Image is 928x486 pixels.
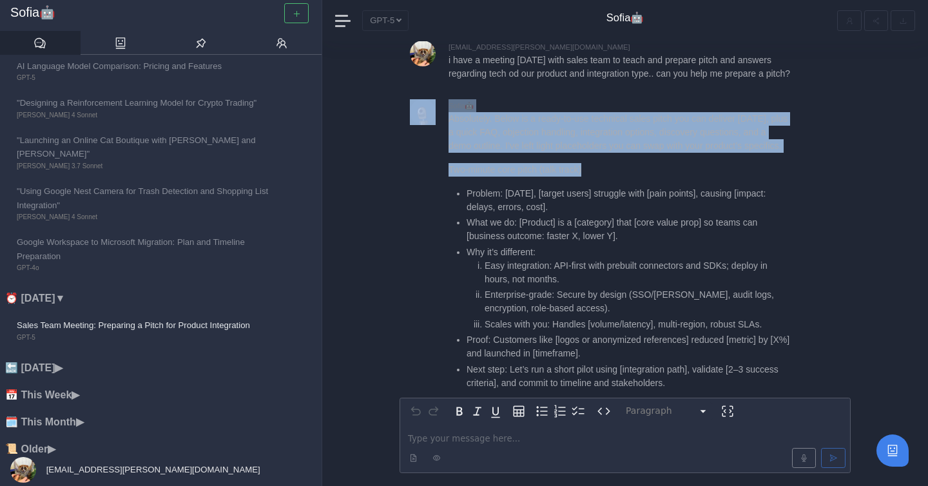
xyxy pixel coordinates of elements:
div: Sofia🤖 [449,99,851,112]
li: Enterprise-grade: Secure by design (SSO/[PERSON_NAME], audit logs, encryption, role-based access). [485,288,790,315]
button: Inline code format [595,402,613,420]
span: [EMAIL_ADDRESS][PERSON_NAME][DOMAIN_NAME] [44,465,260,474]
p: Absolutely. Below is a ready-to-use technical sales pitch you can deliver [DATE], plus a quick FA... [449,112,790,153]
span: Google Workspace to Microsoft Migration: Plan and Timeline Preparation [17,235,276,263]
li: 🔙 [DATE] ▶ [5,360,322,376]
button: Italic [469,402,487,420]
li: Why it’s different: [467,246,790,331]
button: Bold [450,402,469,420]
button: Check list [569,402,587,420]
a: Sofia🤖 [10,5,311,21]
li: Problem: [DATE], [target users] struggle with [pain points], causing [impact: delays, errors, cost]. [467,187,790,214]
li: 🗓️ This Month ▶ [5,414,322,431]
span: [PERSON_NAME] 3.7 Sonnet [17,161,276,171]
div: editable markdown [400,424,850,472]
button: Underline [487,402,505,420]
li: What we do: [Product] is a [category] that [core value prop] so teams can [business outcome: fast... [467,216,790,243]
div: toggle group [533,402,587,420]
li: 📅 This Week ▶ [5,387,322,403]
li: Easy integration: API-first with prebuilt connectors and SDKs; deploy in hours, not months. [485,259,790,286]
span: [PERSON_NAME] 4 Sonnet [17,212,276,222]
span: "Launching an Online Cat Boutique with [PERSON_NAME] and [PERSON_NAME]" [17,133,276,161]
span: AI Language Model Comparison: Pricing and Features [17,59,276,73]
span: "Designing a Reinforcement Learning Model for Crypto Trading" [17,96,276,110]
p: i have a meeting [DATE] with sales team to teach and prepare pitch and answers regarding tech od ... [449,53,790,81]
span: "Using Google Nest Camera for Trash Detection and Shopping List Integration" [17,184,276,212]
span: GPT-5 [17,73,276,83]
li: Scales with you: Handles [volume/latency], multi-region, robust SLAs. [485,318,790,331]
li: 📜 Older ▶ [5,441,322,458]
li: Next step: Let’s run a short pilot using [integration path], validate [2–3 success criteria], and... [467,363,790,390]
button: Bulleted list [533,402,551,420]
button: Numbered list [551,402,569,420]
span: GPT-4o [17,263,276,273]
p: Two-minute core pitch (talk track) [449,163,790,177]
button: Block type [621,402,713,420]
span: [PERSON_NAME] 4 Sonnet [17,110,276,121]
div: [EMAIL_ADDRESS][PERSON_NAME][DOMAIN_NAME] [449,41,851,53]
span: GPT-5 [17,333,276,343]
span: Sales Team Meeting: Preparing a Pitch for Product Integration [17,318,276,332]
li: ⏰ [DATE] ▼ [5,290,322,307]
h4: Sofia🤖 [606,12,644,24]
li: Proof: Customers like [logos or anonymized references] reduced [metric] by [X%] and launched in [... [467,333,790,360]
